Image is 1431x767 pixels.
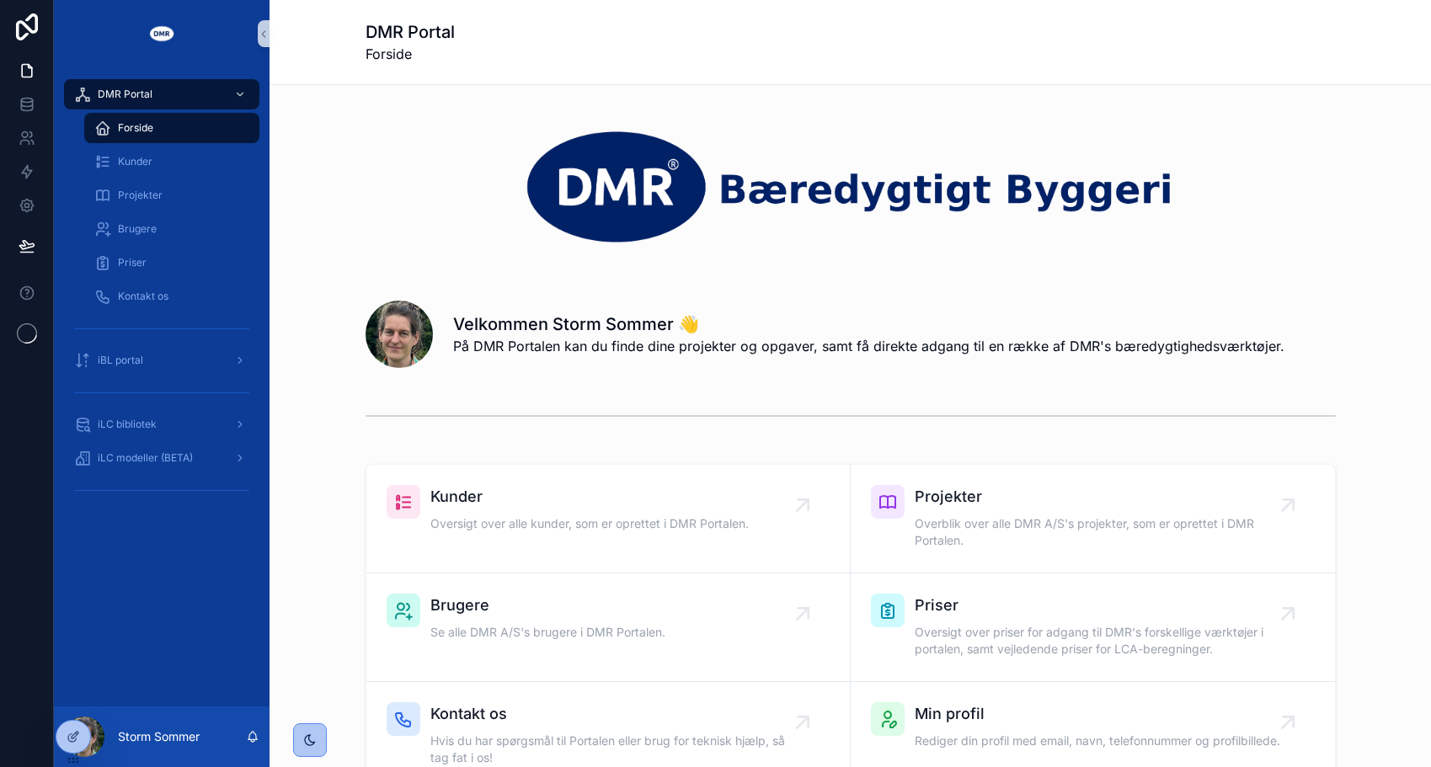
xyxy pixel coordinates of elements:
span: Se alle DMR A/S's brugere i DMR Portalen. [430,624,665,641]
a: ProjekterOverblik over alle DMR A/S's projekter, som er oprettet i DMR Portalen. [851,465,1335,573]
a: Kunder [84,146,259,177]
span: Min profil [915,702,1280,726]
span: Overblik over alle DMR A/S's projekter, som er oprettet i DMR Portalen. [915,515,1288,549]
span: Rediger din profil med email, navn, telefonnummer og profilbillede. [915,732,1280,749]
span: Oversigt over priser for adgang til DMR's forskellige værktøjer i portalen, samt vejledende prise... [915,624,1288,658]
span: Projekter [915,485,1288,509]
a: Kontakt os [84,281,259,312]
p: Storm Sommer [118,728,200,745]
span: Projekter [118,189,163,202]
a: Forside [84,113,259,143]
span: Hvis du har spørgsmål til Portalen eller brug for teknisk hjælp, så tag fat i os! [430,732,803,766]
div: scrollable content [54,67,270,525]
span: Forside [118,121,153,135]
span: Kontakt os [430,702,803,726]
a: BrugereSe alle DMR A/S's brugere i DMR Portalen. [366,573,851,682]
a: iLC bibliotek [64,409,259,439]
a: PriserOversigt over priser for adgang til DMR's forskellige værktøjer i portalen, samt vejledende... [851,573,1335,682]
span: Kunder [118,155,152,168]
span: På DMR Portalen kan du finde dine projekter og opgaver, samt få direkte adgang til en række af DM... [453,336,1284,356]
span: Brugere [118,222,157,236]
span: iBL portal [98,354,143,367]
span: Priser [118,256,147,269]
h1: DMR Portal [366,20,455,44]
img: App logo [148,20,175,47]
a: Brugere [84,214,259,244]
span: iLC bibliotek [98,418,157,431]
span: iLC modeller (BETA) [98,451,193,465]
span: DMR Portal [98,88,152,101]
a: Projekter [84,180,259,210]
span: Oversigt over alle kunder, som er oprettet i DMR Portalen. [430,515,749,532]
span: Kunder [430,485,749,509]
span: Kontakt os [118,290,168,303]
a: Priser [84,248,259,278]
h1: Velkommen Storm Sommer 👋 [453,312,1284,336]
span: Priser [915,594,1288,617]
a: iLC modeller (BETA) [64,443,259,473]
span: Forside [366,44,455,64]
span: Brugere [430,594,665,617]
a: DMR Portal [64,79,259,109]
a: iBL portal [64,345,259,376]
img: 30475-dmr_logo_baeredygtigt-byggeri_space-arround---noloco---narrow---transparrent---white-DMR.png [366,125,1336,247]
a: KunderOversigt over alle kunder, som er oprettet i DMR Portalen. [366,465,851,573]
